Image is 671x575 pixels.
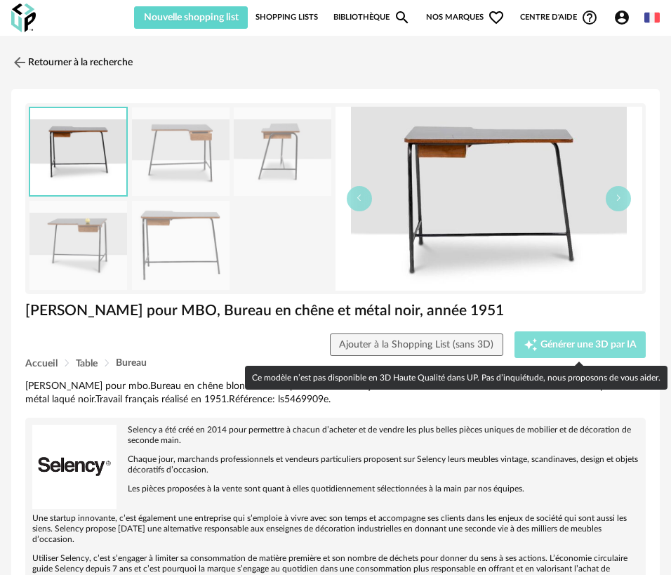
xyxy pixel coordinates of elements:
span: Nouvelle shopping list [144,13,239,22]
span: Nos marques [426,6,505,29]
span: Help Circle Outline icon [581,9,598,26]
p: Une startup innovante, c’est également une entreprise qui s’emploie à vivre avec son temps et acc... [32,513,639,545]
img: fr [644,10,660,25]
button: Nouvelle shopping list [134,6,248,29]
img: jacques-hitier-pour-mbo-bureau-en-chene-et-metal-noir-annee-1951_original.png [234,107,331,197]
span: Heart Outline icon [488,9,505,26]
div: [PERSON_NAME] pour mbo.Bureau en chêne blond ouvrant par un tiroir en façade.Plateau en stratifié... [25,380,646,407]
span: Table [76,359,98,369]
span: Accueil [25,359,58,369]
a: Retourner à la recherche [11,47,133,78]
img: jacques-hitier-pour-mbo-bureau-en-chene-et-metal-noir-annee-1951_original.png [132,201,230,290]
img: OXP [11,4,36,32]
div: Ce modèle n’est pas disponible en 3D Haute Qualité dans UP. Pas d’inquiétude, nous proposons de v... [245,366,667,390]
img: jacques-hitier-pour-mbo-bureau-en-chene-et-metal-noir-annee-1951_original.png [29,201,127,290]
span: Centre d'aideHelp Circle Outline icon [520,9,598,26]
p: Les pièces proposées à la vente sont quant à elles quotidiennement sélectionnées à la main par no... [32,484,639,494]
a: BibliothèqueMagnify icon [333,6,411,29]
h1: [PERSON_NAME] pour MBO, Bureau en chêne et métal noir, année 1951 [25,301,646,320]
img: jacques-hitier-pour-mbo-bureau-en-chene-et-metal-noir-annee-1951_original.png [132,107,230,197]
span: Bureau [116,358,147,368]
img: jacques-hitier-pour-mbo-bureau-en-chene-et-metal-noir-annee-1951_original.png [30,108,126,196]
span: Creation icon [524,338,538,352]
img: svg+xml;base64,PHN2ZyB3aWR0aD0iMjQiIGhlaWdodD0iMjQiIHZpZXdCb3g9IjAgMCAyNCAyNCIgZmlsbD0ibm9uZSIgeG... [11,54,28,71]
span: Account Circle icon [613,9,637,26]
span: Ajouter à la Shopping List (sans 3D) [339,340,493,350]
button: Creation icon Générer une 3D par IA [514,331,646,358]
span: Générer une 3D par IA [540,340,637,350]
span: Account Circle icon [613,9,630,26]
div: Breadcrumb [25,358,646,369]
img: brand logo [32,425,117,509]
button: Ajouter à la Shopping List (sans 3D) [330,333,503,356]
a: Shopping Lists [255,6,318,29]
img: jacques-hitier-pour-mbo-bureau-en-chene-et-metal-noir-annee-1951_original.png [335,107,642,291]
p: Chaque jour, marchands professionnels et vendeurs particuliers proposent sur Selency leurs meuble... [32,454,639,475]
p: Selency a été créé en 2014 pour permettre à chacun d’acheter et de vendre les plus belles pièces ... [32,425,639,446]
span: Magnify icon [394,9,411,26]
